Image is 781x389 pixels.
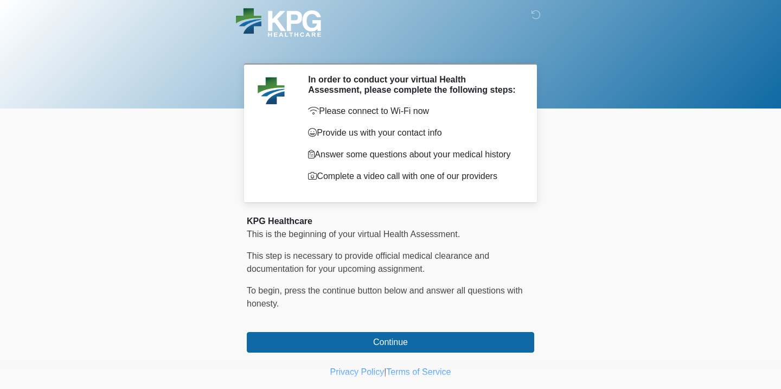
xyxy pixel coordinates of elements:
span: This is the beginning of your virtual Health Assessment. [247,229,460,239]
a: Privacy Policy [330,367,385,377]
img: KPG Healthcare Logo [236,8,321,37]
span: This step is necessary to provide official medical clearance and documentation for your upcoming ... [247,251,489,273]
h1: ‎ ‎ ‎ [239,39,542,59]
a: | [384,367,386,377]
p: Complete a video call with one of our providers [308,170,518,183]
p: Please connect to Wi-Fi now [308,105,518,118]
p: Answer some questions about your medical history [308,148,518,161]
img: Agent Avatar [255,74,287,107]
p: Provide us with your contact info [308,126,518,139]
a: Terms of Service [386,367,451,377]
h2: In order to conduct your virtual Health Assessment, please complete the following steps: [308,74,518,95]
span: To begin, ﻿﻿﻿﻿﻿﻿﻿﻿﻿﻿﻿﻿﻿﻿﻿﻿﻿press the continue button below and answer all questions with honesty. [247,286,523,308]
div: KPG Healthcare [247,215,534,228]
button: Continue [247,332,534,353]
